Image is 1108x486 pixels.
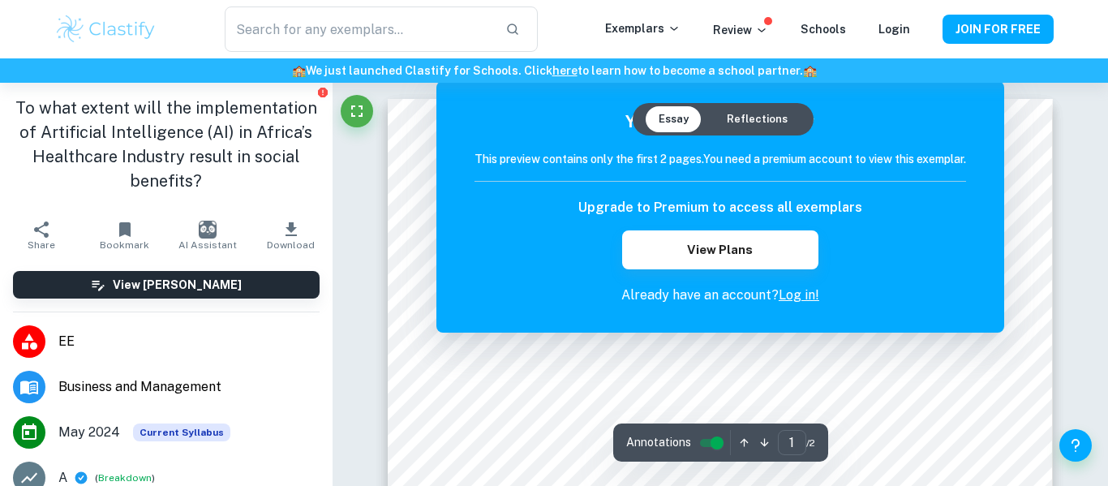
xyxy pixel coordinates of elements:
[626,434,691,451] span: Annotations
[199,221,217,239] img: AI Assistant
[646,106,702,132] button: Essay
[475,286,966,305] p: Already have an account?
[605,19,681,37] p: Exemplars
[58,332,320,351] span: EE
[133,424,230,441] span: Current Syllabus
[779,287,819,303] a: Log in!
[13,96,320,193] h1: To what extent will the implementation of Artificial Intelligence (AI) in Africa’s Healthcare Ind...
[113,276,242,294] h6: View [PERSON_NAME]
[13,271,320,299] button: View [PERSON_NAME]
[475,150,966,168] h6: This preview contains only the first 2 pages. You need a premium account to view this exemplar.
[714,106,801,132] button: Reflections
[552,64,578,77] a: here
[83,213,165,258] button: Bookmark
[292,64,306,77] span: 🏫
[943,15,1054,44] button: JOIN FOR FREE
[95,471,155,486] span: ( )
[475,110,966,134] h5: You're viewing a preview
[267,239,315,251] span: Download
[878,23,910,36] a: Login
[58,423,120,442] span: May 2024
[3,62,1105,80] h6: We just launched Clastify for Schools. Click to learn how to become a school partner.
[803,64,817,77] span: 🏫
[133,424,230,441] div: This exemplar is based on the current syllabus. Feel free to refer to it for inspiration/ideas wh...
[225,6,492,52] input: Search for any exemplars...
[713,21,768,39] p: Review
[806,436,815,450] span: / 2
[98,471,152,485] button: Breakdown
[28,239,55,251] span: Share
[1059,429,1092,462] button: Help and Feedback
[166,213,249,258] button: AI Assistant
[622,230,818,269] button: View Plans
[178,239,237,251] span: AI Assistant
[578,198,862,217] h6: Upgrade to Premium to access all exemplars
[249,213,332,258] button: Download
[317,86,329,98] button: Report issue
[54,13,157,45] img: Clastify logo
[801,23,846,36] a: Schools
[100,239,149,251] span: Bookmark
[341,95,373,127] button: Fullscreen
[58,377,320,397] span: Business and Management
